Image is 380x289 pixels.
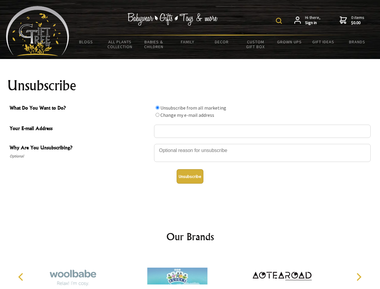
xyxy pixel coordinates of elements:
[239,36,273,53] a: Custom Gift Box
[154,144,371,162] textarea: Why Are You Unsubscribing?
[15,270,28,284] button: Previous
[160,112,214,118] label: Change my e-mail address
[10,104,151,113] span: What Do You Want to Do?
[205,36,239,48] a: Decor
[340,15,364,26] a: 0 items$0.00
[10,125,151,133] span: Your E-mail Address
[276,18,282,24] img: product search
[305,20,320,26] strong: Sign in
[69,36,103,48] a: BLOGS
[6,6,69,56] img: Babyware - Gifts - Toys and more...
[128,13,218,26] img: Babywear - Gifts - Toys & more
[294,15,320,26] a: Hi there,Sign in
[10,153,151,160] span: Optional
[137,36,171,53] a: Babies & Children
[103,36,137,53] a: All Plants Collection
[305,15,320,26] span: Hi there,
[156,113,159,117] input: What Do You Want to Do?
[171,36,205,48] a: Family
[177,169,203,184] button: Unsubscribe
[340,36,374,48] a: Brands
[156,106,159,110] input: What Do You Want to Do?
[12,229,368,244] h2: Our Brands
[352,270,365,284] button: Next
[351,15,364,26] span: 0 items
[160,105,226,111] label: Unsubscribe from all marketing
[272,36,306,48] a: Grown Ups
[7,78,373,93] h1: Unsubscribe
[306,36,340,48] a: Gift Ideas
[154,125,371,138] input: Your E-mail Address
[351,20,364,26] strong: $0.00
[10,144,151,153] span: Why Are You Unsubscribing?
